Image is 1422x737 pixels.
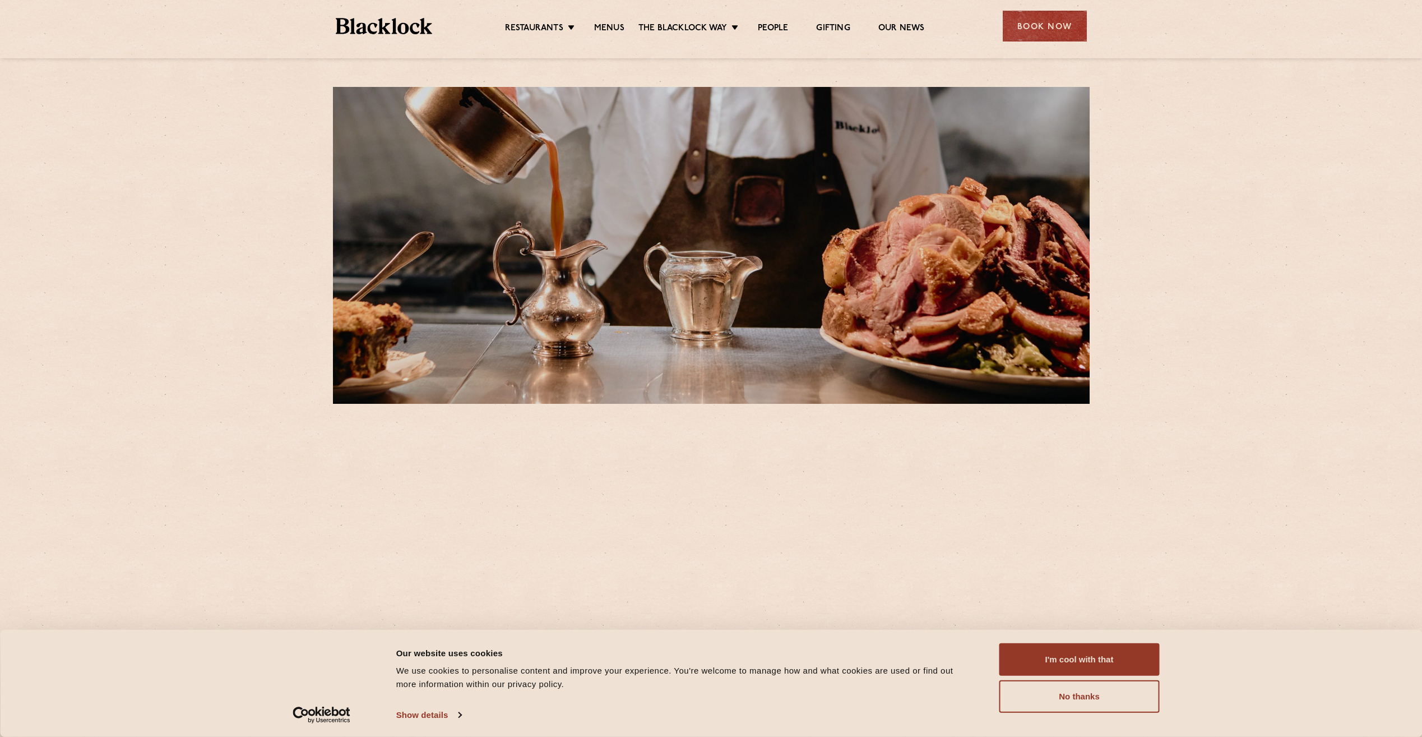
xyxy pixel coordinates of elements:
[396,664,974,691] div: We use cookies to personalise content and improve your experience. You're welcome to manage how a...
[999,643,1160,676] button: I'm cool with that
[758,23,788,35] a: People
[594,23,624,35] a: Menus
[396,707,461,724] a: Show details
[336,18,433,34] img: BL_Textured_Logo-footer-cropped.svg
[396,646,974,660] div: Our website uses cookies
[505,23,563,35] a: Restaurants
[816,23,850,35] a: Gifting
[1003,11,1087,42] div: Book Now
[999,680,1160,713] button: No thanks
[272,707,370,724] a: Usercentrics Cookiebot - opens in a new window
[878,23,925,35] a: Our News
[638,23,727,35] a: The Blacklock Way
